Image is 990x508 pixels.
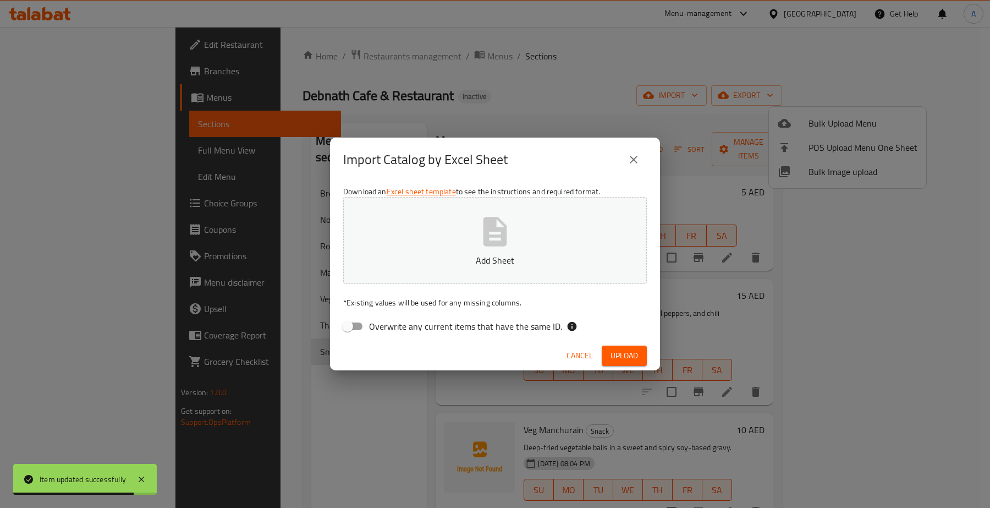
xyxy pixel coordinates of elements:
button: Add Sheet [343,197,647,284]
h2: Import Catalog by Excel Sheet [343,151,508,168]
div: Download an to see the instructions and required format. [330,182,660,341]
div: Item updated successfully [40,473,126,485]
p: Existing values will be used for any missing columns. [343,297,647,308]
button: close [620,146,647,173]
button: Upload [602,346,647,366]
span: Overwrite any current items that have the same ID. [369,320,562,333]
button: Cancel [562,346,597,366]
span: Cancel [566,349,593,363]
p: Add Sheet [360,254,630,267]
svg: If the overwrite option isn't selected, then the items that match an existing ID will be ignored ... [566,321,577,332]
span: Upload [610,349,638,363]
a: Excel sheet template [387,184,456,199]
